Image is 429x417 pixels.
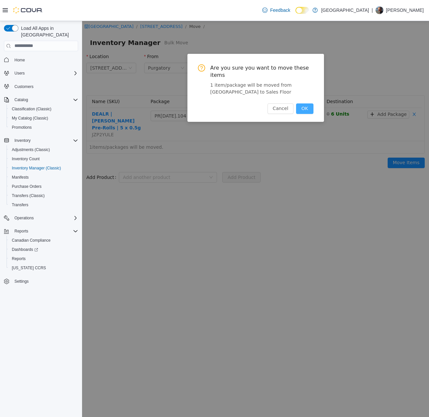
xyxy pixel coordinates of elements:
[9,183,44,190] a: Purchase Orders
[12,202,28,208] span: Transfers
[7,145,81,154] button: Adjustments (Classic)
[12,277,78,285] span: Settings
[9,173,78,181] span: Manifests
[386,6,424,14] p: [PERSON_NAME]
[12,214,78,222] span: Operations
[14,279,29,284] span: Settings
[9,255,78,263] span: Reports
[12,96,78,104] span: Catalog
[9,264,78,272] span: Washington CCRS
[7,154,81,164] button: Inventory Count
[12,184,42,189] span: Purchase Orders
[12,265,46,271] span: [US_STATE] CCRS
[9,164,78,172] span: Inventory Manager (Classic)
[375,6,383,14] div: Chris Clay
[9,123,34,131] a: Promotions
[7,173,81,182] button: Manifests
[14,138,31,143] span: Inventory
[12,137,33,144] button: Inventory
[12,175,29,180] span: Manifests
[9,183,78,190] span: Purchase Orders
[372,6,373,14] p: |
[12,69,27,77] button: Users
[7,114,81,123] button: My Catalog (Classic)
[12,106,52,112] span: Classification (Classic)
[12,165,61,171] span: Inventory Manager (Classic)
[14,57,25,63] span: Home
[1,82,81,91] button: Customers
[9,105,54,113] a: Classification (Classic)
[116,43,123,51] i: icon: question-circle
[7,182,81,191] button: Purchase Orders
[260,4,293,17] a: Feedback
[14,97,28,102] span: Catalog
[9,264,49,272] a: [US_STATE] CCRS
[1,95,81,104] button: Catalog
[9,146,78,154] span: Adjustments (Classic)
[9,246,41,253] a: Dashboards
[9,236,53,244] a: Canadian Compliance
[12,227,31,235] button: Reports
[12,156,40,162] span: Inventory Count
[214,82,231,93] button: OK
[1,227,81,236] button: Reports
[12,147,50,152] span: Adjustments (Classic)
[12,256,26,261] span: Reports
[12,277,31,285] a: Settings
[12,116,48,121] span: My Catalog (Classic)
[321,6,369,14] p: [GEOGRAPHIC_DATA]
[7,191,81,200] button: Transfers (Classic)
[9,155,78,163] span: Inventory Count
[12,69,78,77] span: Users
[7,254,81,263] button: Reports
[7,104,81,114] button: Classification (Classic)
[14,71,25,76] span: Users
[185,82,211,93] button: Cancel
[14,215,34,221] span: Operations
[12,247,38,252] span: Dashboards
[9,173,31,181] a: Manifests
[13,7,43,13] img: Cova
[12,56,28,64] a: Home
[12,193,45,198] span: Transfers (Classic)
[1,276,81,286] button: Settings
[7,263,81,273] button: [US_STATE] CCRS
[9,236,78,244] span: Canadian Compliance
[14,229,28,234] span: Reports
[14,84,33,89] span: Customers
[7,245,81,254] a: Dashboards
[9,123,78,131] span: Promotions
[12,82,78,91] span: Customers
[128,43,231,58] span: Are you sure you want to move these items
[7,200,81,209] button: Transfers
[12,96,31,104] button: Catalog
[12,137,78,144] span: Inventory
[9,105,78,113] span: Classification (Classic)
[9,246,78,253] span: Dashboards
[9,255,28,263] a: Reports
[4,53,78,303] nav: Complex example
[9,192,47,200] a: Transfers (Classic)
[128,61,231,75] div: 1 item/package will be moved from [GEOGRAPHIC_DATA] to Sales Floor
[9,192,78,200] span: Transfers (Classic)
[9,114,78,122] span: My Catalog (Classic)
[7,123,81,132] button: Promotions
[1,136,81,145] button: Inventory
[1,213,81,223] button: Operations
[7,236,81,245] button: Canadian Compliance
[7,164,81,173] button: Inventory Manager (Classic)
[9,146,53,154] a: Adjustments (Classic)
[12,56,78,64] span: Home
[9,114,51,122] a: My Catalog (Classic)
[18,25,78,38] span: Load All Apps in [GEOGRAPHIC_DATA]
[12,238,51,243] span: Canadian Compliance
[9,155,42,163] a: Inventory Count
[12,214,36,222] button: Operations
[295,7,309,14] input: Dark Mode
[12,125,32,130] span: Promotions
[12,227,78,235] span: Reports
[12,83,36,91] a: Customers
[1,55,81,65] button: Home
[1,69,81,78] button: Users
